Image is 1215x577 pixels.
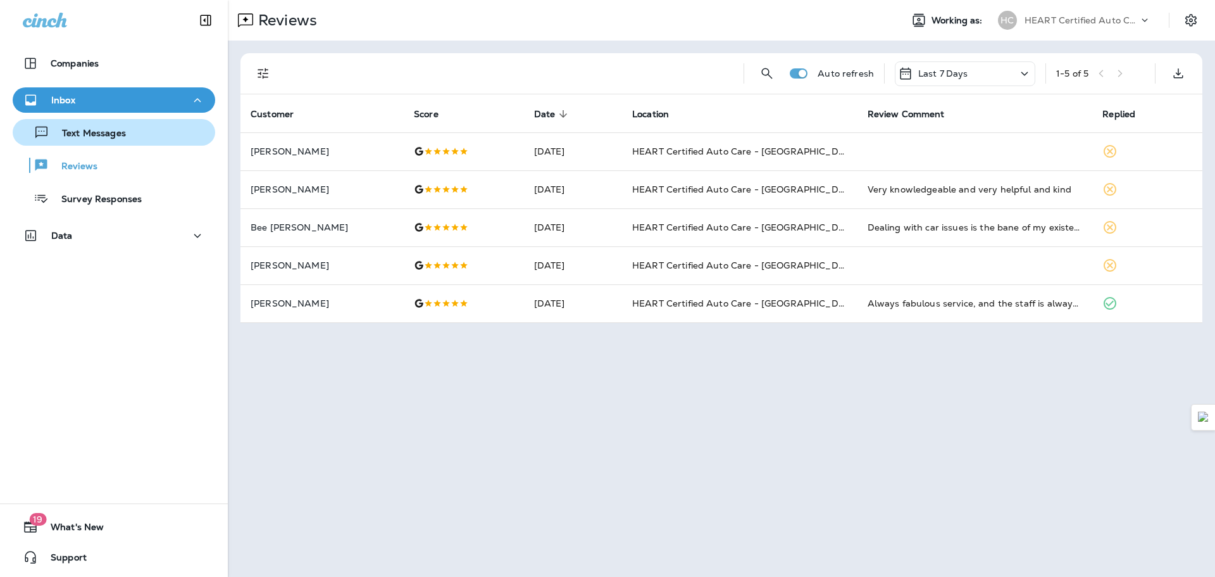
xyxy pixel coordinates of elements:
[251,298,394,308] p: [PERSON_NAME]
[524,246,622,284] td: [DATE]
[414,109,439,120] span: Score
[1180,9,1202,32] button: Settings
[1198,412,1209,423] img: Detect Auto
[534,108,572,120] span: Date
[632,298,859,309] span: HEART Certified Auto Care - [GEOGRAPHIC_DATA]
[188,8,223,33] button: Collapse Sidebar
[251,260,394,270] p: [PERSON_NAME]
[868,297,1083,310] div: Always fabulous service, and the staff is always great
[13,223,215,248] button: Data
[251,108,310,120] span: Customer
[251,146,394,156] p: [PERSON_NAME]
[754,61,780,86] button: Search Reviews
[253,11,317,30] p: Reviews
[1056,68,1088,79] div: 1 - 5 of 5
[632,109,669,120] span: Location
[524,170,622,208] td: [DATE]
[931,15,985,26] span: Working as:
[38,522,104,537] span: What's New
[524,284,622,322] td: [DATE]
[868,109,945,120] span: Review Comment
[414,108,455,120] span: Score
[632,108,685,120] span: Location
[868,183,1083,196] div: Very knowledgeable and very helpful and kind
[49,161,97,173] p: Reviews
[251,184,394,194] p: [PERSON_NAME]
[38,552,87,567] span: Support
[49,128,126,140] p: Text Messages
[13,119,215,146] button: Text Messages
[13,152,215,179] button: Reviews
[51,95,75,105] p: Inbox
[918,68,968,79] p: Last 7 Days
[13,51,215,76] button: Companies
[818,68,874,79] p: Auto refresh
[51,231,73,241] p: Data
[524,208,622,246] td: [DATE]
[251,61,276,86] button: Filters
[51,58,99,68] p: Companies
[29,513,46,526] span: 19
[1102,109,1135,120] span: Replied
[868,108,961,120] span: Review Comment
[1102,108,1152,120] span: Replied
[1025,15,1138,25] p: HEART Certified Auto Care
[632,260,859,271] span: HEART Certified Auto Care - [GEOGRAPHIC_DATA]
[632,146,859,157] span: HEART Certified Auto Care - [GEOGRAPHIC_DATA]
[632,184,859,195] span: HEART Certified Auto Care - [GEOGRAPHIC_DATA]
[13,514,215,540] button: 19What's New
[251,222,394,232] p: Bee [PERSON_NAME]
[49,194,142,206] p: Survey Responses
[524,132,622,170] td: [DATE]
[251,109,294,120] span: Customer
[534,109,556,120] span: Date
[1166,61,1191,86] button: Export as CSV
[13,87,215,113] button: Inbox
[13,185,215,212] button: Survey Responses
[13,545,215,570] button: Support
[868,221,1083,234] div: Dealing with car issues is the bane of my existence but these guys have made it a lot easier for ...
[632,222,859,233] span: HEART Certified Auto Care - [GEOGRAPHIC_DATA]
[998,11,1017,30] div: HC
